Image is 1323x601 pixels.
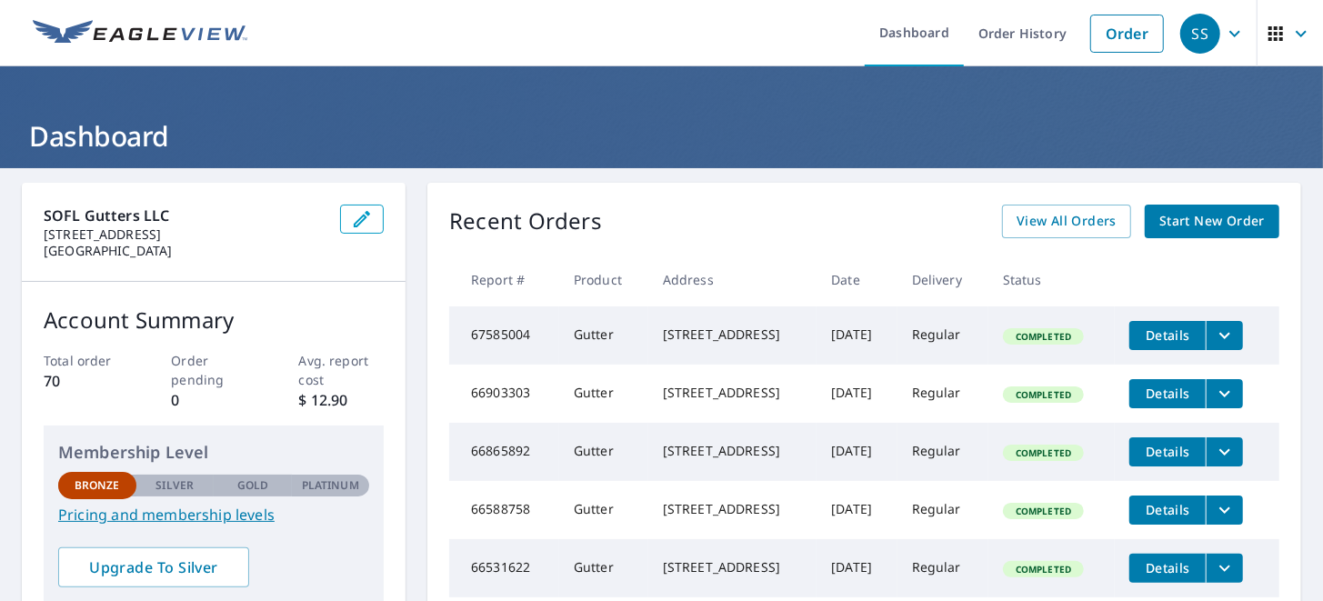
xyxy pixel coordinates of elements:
div: [STREET_ADDRESS] [663,558,803,576]
td: 66531622 [449,539,559,597]
td: Regular [897,539,988,597]
div: [STREET_ADDRESS] [663,326,803,344]
p: Platinum [302,477,359,494]
span: Start New Order [1159,210,1265,233]
td: 66903303 [449,365,559,423]
td: Gutter [559,539,648,597]
a: View All Orders [1002,205,1131,238]
th: Delivery [897,253,988,306]
p: Order pending [171,351,256,389]
p: SOFL Gutters LLC [44,205,326,226]
th: Status [988,253,1116,306]
button: detailsBtn-66531622 [1129,554,1206,583]
p: Avg. report cost [299,351,385,389]
span: Completed [1005,388,1082,401]
p: Membership Level [58,440,369,465]
span: Completed [1005,446,1082,459]
h1: Dashboard [22,117,1301,155]
td: 66865892 [449,423,559,481]
button: detailsBtn-67585004 [1129,321,1206,350]
td: Regular [897,306,988,365]
p: Bronze [75,477,120,494]
button: filesDropdownBtn-66865892 [1206,437,1243,466]
td: Gutter [559,423,648,481]
td: [DATE] [817,306,897,365]
span: Upgrade To Silver [73,557,235,577]
span: Details [1140,559,1195,576]
td: [DATE] [817,539,897,597]
p: Gold [237,477,268,494]
td: Gutter [559,365,648,423]
div: [STREET_ADDRESS] [663,442,803,460]
span: Details [1140,385,1195,402]
span: Details [1140,326,1195,344]
td: 66588758 [449,481,559,539]
td: Regular [897,423,988,481]
div: [STREET_ADDRESS] [663,384,803,402]
p: 70 [44,370,129,392]
span: Completed [1005,563,1082,576]
a: Start New Order [1145,205,1279,238]
td: Regular [897,365,988,423]
th: Report # [449,253,559,306]
th: Product [559,253,648,306]
th: Date [817,253,897,306]
button: detailsBtn-66588758 [1129,496,1206,525]
button: filesDropdownBtn-66903303 [1206,379,1243,408]
td: [DATE] [817,365,897,423]
button: filesDropdownBtn-67585004 [1206,321,1243,350]
a: Order [1090,15,1164,53]
td: Gutter [559,481,648,539]
th: Address [648,253,817,306]
button: filesDropdownBtn-66531622 [1206,554,1243,583]
p: Total order [44,351,129,370]
span: Details [1140,443,1195,460]
a: Upgrade To Silver [58,547,249,587]
a: Pricing and membership levels [58,504,369,526]
img: EV Logo [33,20,247,47]
td: Gutter [559,306,648,365]
td: [DATE] [817,481,897,539]
span: Completed [1005,505,1082,517]
p: 0 [171,389,256,411]
p: [STREET_ADDRESS] [44,226,326,243]
td: 67585004 [449,306,559,365]
td: [DATE] [817,423,897,481]
p: [GEOGRAPHIC_DATA] [44,243,326,259]
p: Account Summary [44,304,384,336]
td: Regular [897,481,988,539]
div: SS [1180,14,1220,54]
span: Completed [1005,330,1082,343]
button: detailsBtn-66865892 [1129,437,1206,466]
span: Details [1140,501,1195,518]
button: detailsBtn-66903303 [1129,379,1206,408]
p: Silver [155,477,194,494]
button: filesDropdownBtn-66588758 [1206,496,1243,525]
p: $ 12.90 [299,389,385,411]
p: Recent Orders [449,205,602,238]
div: [STREET_ADDRESS] [663,500,803,518]
span: View All Orders [1017,210,1117,233]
